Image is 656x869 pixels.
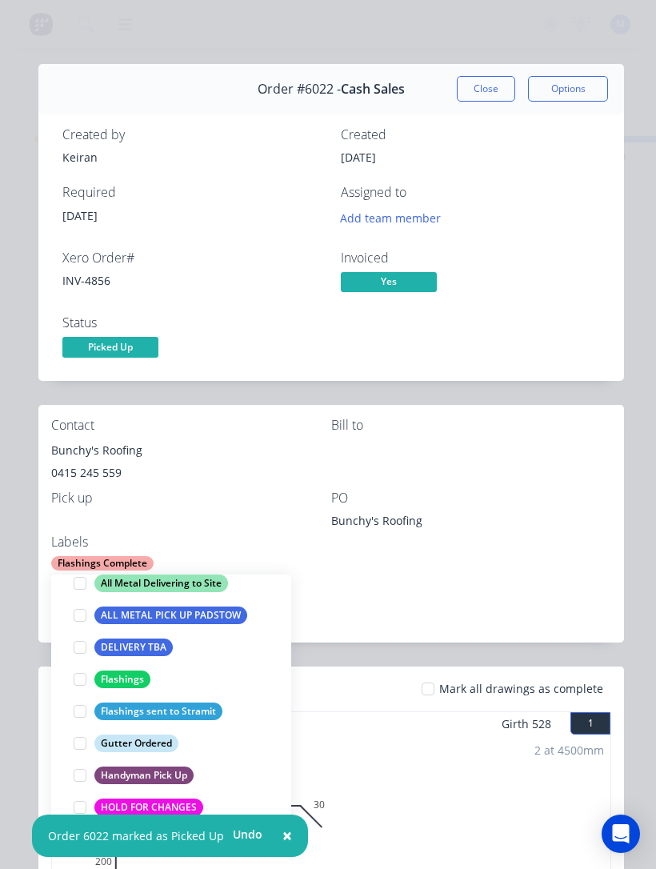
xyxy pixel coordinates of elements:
div: Handyman Pick Up [94,767,194,784]
div: Contact [51,418,331,433]
div: Assigned to [341,185,600,200]
span: [DATE] [341,150,376,165]
button: 1 [570,712,610,735]
button: Add team member [332,207,450,229]
div: HOLD FOR CHANGES [94,799,203,816]
div: Flashings sent to Stramit [94,703,222,720]
div: Bunchy's Roofing [51,439,331,462]
button: Close [266,817,308,855]
button: Handyman Pick Up [67,764,200,787]
span: Order #6022 - [258,82,341,97]
div: 2 at 4500mm [534,742,604,759]
span: [DATE] [62,208,98,223]
span: Yes [341,272,437,292]
div: Status [62,315,322,330]
button: Gutter Ordered [67,732,185,755]
button: HOLD FOR CHANGES [67,796,210,819]
div: Required [62,185,322,200]
div: ALL METAL PICK UP PADSTOW [94,607,247,624]
button: Add team member [341,207,450,229]
button: Flashings sent to Stramit [67,700,229,723]
span: × [282,824,292,847]
div: Bill to [331,418,611,433]
div: Created by [62,127,322,142]
div: All Metal Delivering to Site [94,575,228,592]
div: Keiran [62,149,322,166]
div: Open Intercom Messenger [602,815,640,853]
span: Picked Up [62,337,158,357]
button: ALL METAL PICK UP PADSTOW [67,604,254,627]
div: Order 6022 marked as Picked Up [48,827,224,844]
div: 0415 245 559 [51,462,331,484]
div: Invoiced [341,250,600,266]
button: Options [528,76,608,102]
span: Girth 528 [502,712,551,735]
div: Bunchy's Roofing0415 245 559 [51,439,331,491]
span: Mark all drawings as complete [439,680,603,697]
div: Flashings Complete [51,556,154,571]
button: All Metal Delivering to Site [67,572,234,595]
div: Gutter Ordered [94,735,178,752]
div: PO [331,491,611,506]
div: Xero Order # [62,250,322,266]
div: Pick up [51,491,331,506]
button: Flashings [67,668,157,691]
button: Undo [224,823,271,847]
div: DELIVERY TBA [94,639,173,656]
div: Created [341,127,600,142]
span: Cash Sales [341,82,405,97]
button: DELIVERY TBA [67,636,179,659]
div: Bunchy's Roofing [331,512,531,535]
div: Flashings [94,671,150,688]
div: Labels [51,535,331,550]
div: INV-4856 [62,272,322,289]
button: Close [457,76,515,102]
button: Picked Up [62,337,158,361]
div: Notes [62,596,600,611]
